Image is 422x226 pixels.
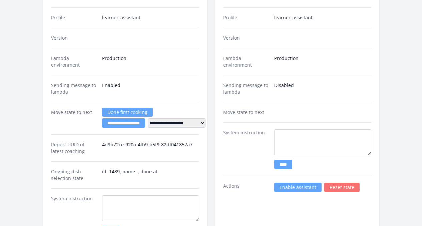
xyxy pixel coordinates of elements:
[51,168,97,182] dt: Ongoing dish selection state
[274,55,371,68] dd: Production
[223,55,269,68] dt: Lambda environment
[102,141,199,155] dd: 4d9b72ce-920a-4fb9-b5f9-82df041857a7
[102,55,199,68] dd: Production
[51,55,97,68] dt: Lambda environment
[51,14,97,21] dt: Profile
[223,109,269,116] dt: Move state to next
[51,82,97,95] dt: Sending message to lambda
[274,82,371,95] dd: Disabled
[51,109,97,128] dt: Move state to next
[102,14,199,21] dd: learner_assistant
[102,108,153,117] a: Done first cooking
[223,14,269,21] dt: Profile
[223,129,269,169] dt: System instruction
[51,141,97,155] dt: Report UUID of latest coaching
[223,82,269,95] dt: Sending message to lambda
[51,35,97,41] dt: Version
[324,183,360,192] a: Reset state
[102,168,199,182] dd: id: 1489, name: , done at:
[102,82,199,95] dd: Enabled
[274,14,371,21] dd: learner_assistant
[223,35,269,41] dt: Version
[223,183,269,192] dt: Actions
[274,183,322,192] a: Enable assistant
